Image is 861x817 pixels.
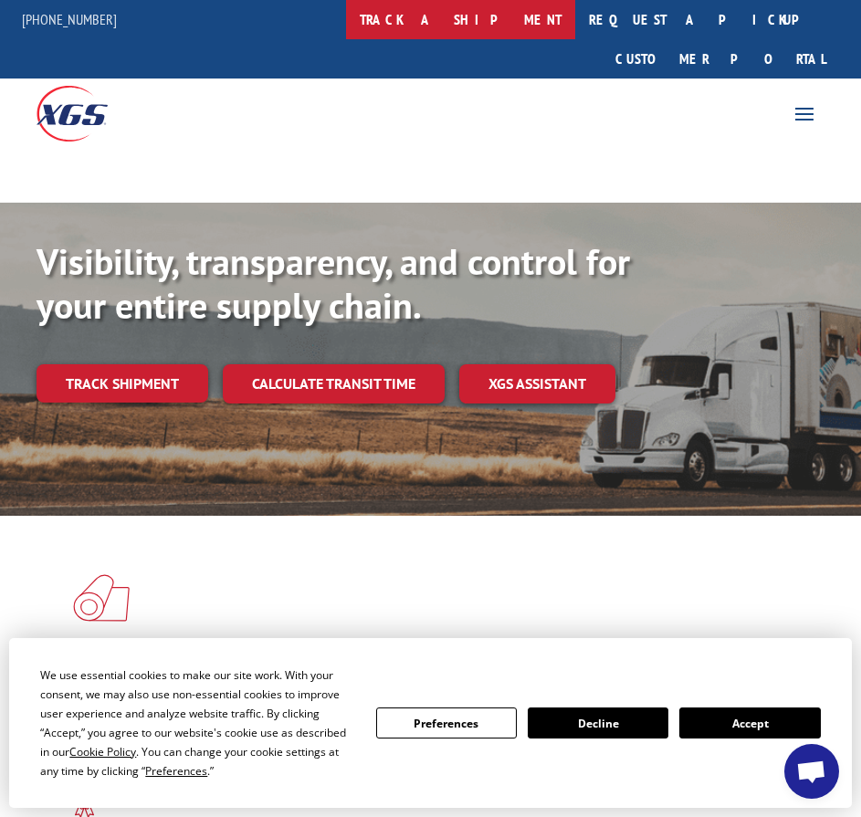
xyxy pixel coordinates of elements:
div: Cookie Consent Prompt [9,638,852,808]
b: Visibility, transparency, and control for your entire supply chain. [37,237,630,329]
button: Accept [679,707,820,738]
a: Track shipment [37,364,208,403]
span: Preferences [145,763,207,779]
a: Calculate transit time [223,364,445,403]
div: We use essential cookies to make our site work. With your consent, we may also use non-essential ... [40,665,353,780]
h1: Flooring Logistics Solutions [73,636,774,667]
div: Open chat [784,744,839,799]
img: xgs-icon-total-supply-chain-intelligence-red [73,574,130,622]
a: XGS ASSISTANT [459,364,615,403]
a: Customer Portal [602,39,839,79]
a: [PHONE_NUMBER] [22,10,117,28]
span: Cookie Policy [69,744,136,759]
button: Preferences [376,707,517,738]
button: Decline [528,707,668,738]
